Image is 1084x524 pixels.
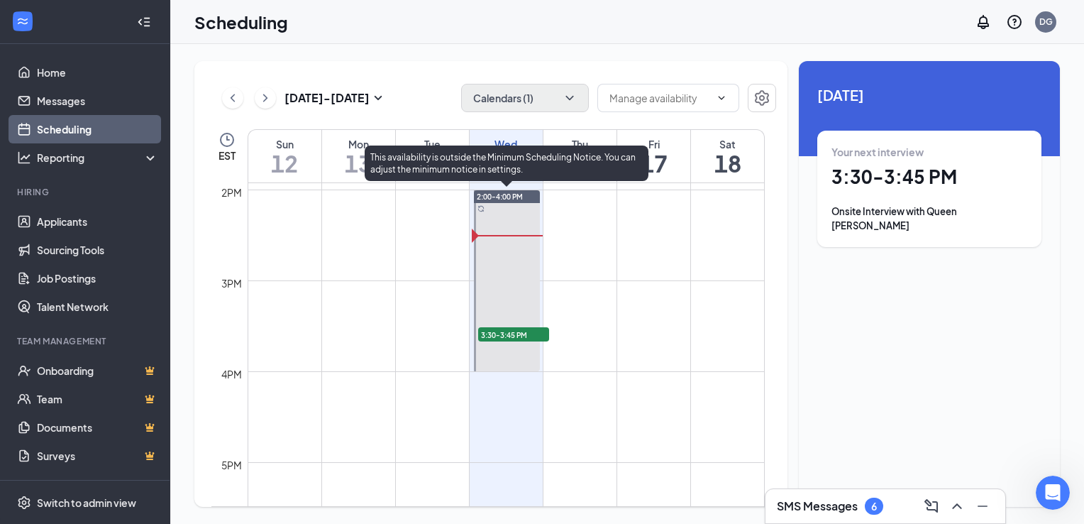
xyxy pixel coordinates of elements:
svg: Minimize [974,498,991,515]
span: EST [219,148,236,163]
h3: SMS Messages [777,498,858,514]
svg: ChevronDown [716,92,727,104]
div: Thu [543,137,616,151]
div: Fri [617,137,690,151]
h1: 13 [322,151,395,175]
svg: Clock [219,131,236,148]
div: Tue [396,137,469,151]
svg: QuestionInfo [1006,13,1023,31]
a: TeamCrown [37,385,158,413]
div: This availability is outside the Minimum Scheduling Notice. You can adjust the minimum notice in ... [365,146,648,181]
svg: Notifications [975,13,992,31]
svg: Sync [477,205,485,212]
a: October 16, 2025 [543,130,616,182]
svg: ChevronUp [948,498,966,515]
svg: WorkstreamLogo [16,14,30,28]
a: October 12, 2025 [248,130,321,182]
a: Job Postings [37,264,158,293]
a: Scheduling [37,115,158,143]
span: 2:00-4:00 PM [477,192,523,202]
div: 4pm [219,366,245,382]
div: Sat [691,137,764,151]
div: Onsite Interview with Queen [PERSON_NAME] [831,204,1027,233]
a: OnboardingCrown [37,356,158,385]
h1: Scheduling [194,10,288,34]
span: [DATE] [817,84,1041,106]
a: October 17, 2025 [617,130,690,182]
a: Talent Network [37,293,158,321]
svg: Collapse [137,15,151,29]
div: Sun [248,137,321,151]
div: 5pm [219,457,245,473]
svg: ComposeMessage [923,498,940,515]
div: Wed [470,137,543,151]
div: Hiring [17,186,155,198]
h1: 3:30 - 3:45 PM [831,165,1027,189]
a: Home [37,58,158,87]
a: DocumentsCrown [37,413,158,442]
iframe: Intercom live chat [1036,476,1070,510]
a: October 15, 2025 [470,130,543,182]
svg: SmallChevronDown [370,89,387,107]
button: Minimize [971,495,994,518]
button: Settings [748,84,776,112]
h1: 18 [691,151,764,175]
h1: 12 [248,151,321,175]
a: October 14, 2025 [396,130,469,182]
div: Switch to admin view [37,496,136,510]
div: Team Management [17,335,155,347]
h1: 17 [617,151,690,175]
h3: [DATE] - [DATE] [284,90,370,106]
svg: ChevronLeft [226,89,240,107]
a: Applicants [37,207,158,236]
svg: Settings [753,89,770,107]
button: ChevronRight [255,87,276,109]
div: Mon [322,137,395,151]
a: Messages [37,87,158,115]
svg: ChevronDown [563,91,577,105]
input: Manage availability [609,90,710,106]
div: 6 [871,501,877,513]
a: October 13, 2025 [322,130,395,182]
div: DG [1039,16,1053,28]
svg: ChevronRight [258,89,272,107]
div: 3pm [219,275,245,291]
button: ComposeMessage [920,495,943,518]
a: SurveysCrown [37,442,158,470]
svg: Analysis [17,151,31,165]
button: ChevronUp [946,495,968,518]
div: 2pm [219,185,245,200]
button: Calendars (1)ChevronDown [461,84,589,112]
span: 3:30-3:45 PM [478,327,549,342]
div: Reporting [37,151,159,165]
div: Your next interview [831,145,1027,159]
a: October 18, 2025 [691,130,764,182]
button: ChevronLeft [222,87,243,109]
svg: Settings [17,496,31,510]
a: Sourcing Tools [37,236,158,264]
